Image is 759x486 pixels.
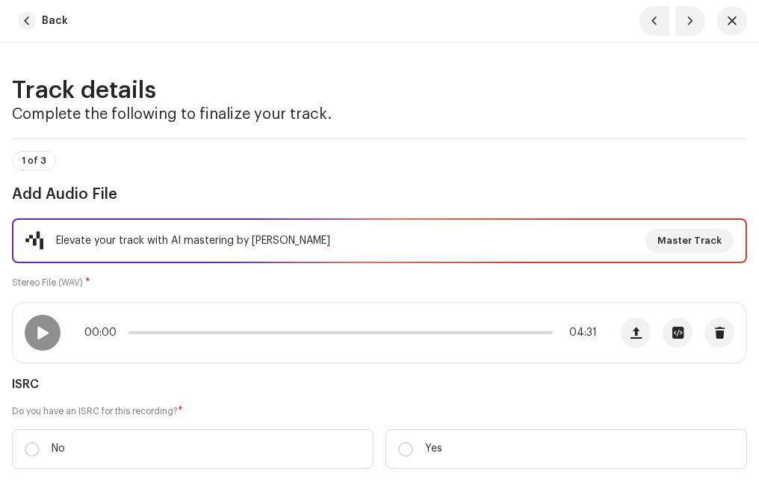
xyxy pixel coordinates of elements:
[12,182,747,206] h3: Add Audio File
[42,6,68,36] span: Back
[12,278,83,287] small: Stereo File (WAV)
[56,232,330,250] div: Elevate your track with AI mastering by [PERSON_NAME]
[12,375,747,393] h5: ISRC
[559,327,597,339] span: 04:31
[22,156,46,165] span: 1 of 3
[84,327,123,339] span: 00:00
[12,102,747,126] h3: Complete the following to finalize your track.
[12,6,80,36] button: Back
[12,405,747,417] label: Do you have an ISRC for this recording?
[645,229,734,253] button: Master Track
[657,226,722,256] span: Master Track
[12,79,747,102] h2: Track details
[52,441,65,457] p: No
[425,441,442,457] p: Yes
